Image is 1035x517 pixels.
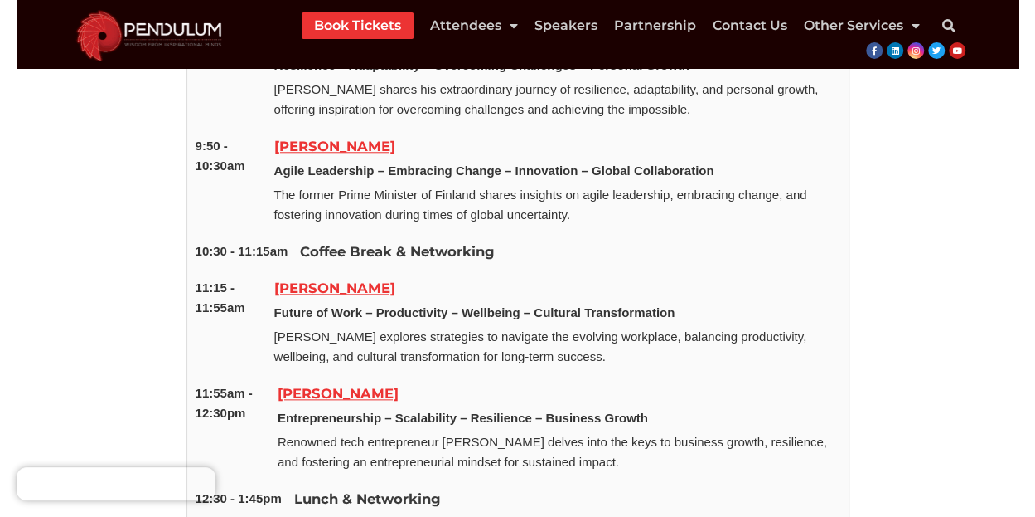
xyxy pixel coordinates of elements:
[274,80,840,119] p: [PERSON_NAME] shares his extraordinary journey of resilience, adaptability, and personal growth, ...
[278,411,648,425] strong: Entrepreneurship – Scalability – Resilience – Business Growth
[804,12,920,39] a: Other Services
[274,327,840,367] p: [PERSON_NAME] explores strategies to navigate the evolving workplace, balancing productivity, wel...
[196,383,265,423] time: 11:55am - 12:30pm
[713,12,787,39] a: Contact Us
[196,489,282,509] time: 12:30 - 1:45pm
[68,7,230,61] img: cropped-cropped-Pendulum-Summit-Logo-Website.png
[278,432,840,472] p: Renowned tech entrepreneur [PERSON_NAME] delves into the keys to business growth, resilience, and...
[278,385,399,402] a: [PERSON_NAME]
[300,241,495,262] h4: Coffee Break & Networking
[196,136,262,176] time: 9:50 - 10:30am
[274,58,689,72] strong: Resilience – Adaptability – Overcoming Challenges – Personal Growth
[430,12,518,39] a: Attendees
[274,138,395,154] a: [PERSON_NAME]
[274,163,714,178] strong: Agile Leadership – Embracing Change – Innovation – Global Collaboration
[274,280,395,296] a: [PERSON_NAME]
[534,12,597,39] a: Speakers
[614,12,696,39] a: Partnership
[314,12,401,39] a: Book Tickets
[196,241,288,261] time: 10:30 - 11:15am
[17,467,215,500] iframe: Brevo live chat
[302,12,920,39] nav: Menu
[274,305,675,319] strong: Future of Work – Productivity – Wellbeing – Cultural Transformation
[196,278,262,318] time: 11:15 - 11:55am
[274,185,840,225] p: The former Prime Minister of Finland shares insights on agile leadership, embracing change, and f...
[932,9,965,42] div: Search
[294,489,441,510] h4: Lunch & Networking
